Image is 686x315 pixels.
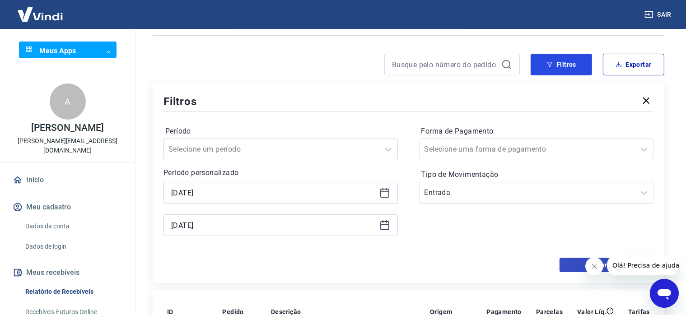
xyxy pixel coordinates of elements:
[421,169,652,180] label: Tipo de Movimentação
[163,167,398,178] p: Período personalizado
[163,94,197,109] h5: Filtros
[5,6,76,14] span: Olá! Precisa de ajuda?
[392,58,498,71] input: Busque pelo número do pedido
[11,263,124,283] button: Meus recebíveis
[603,54,664,75] button: Exportar
[22,237,124,256] a: Dados de login
[421,126,652,137] label: Forma de Pagamento
[11,170,124,190] a: Início
[50,83,86,120] div: A
[31,123,103,133] p: [PERSON_NAME]
[11,197,124,217] button: Meu cadastro
[560,258,653,272] button: Aplicar filtros
[22,217,124,236] a: Dados da conta
[165,126,396,137] label: Período
[171,218,376,232] input: Data final
[585,257,603,275] iframe: Fechar mensagem
[11,0,70,28] img: Vindi
[531,54,592,75] button: Filtros
[643,6,675,23] button: Sair
[650,279,679,308] iframe: Botão para abrir a janela de mensagens
[171,186,376,199] input: Data inicial
[607,255,679,275] iframe: Mensagem da empresa
[22,283,124,301] a: Relatório de Recebíveis
[7,136,128,155] p: [PERSON_NAME][EMAIL_ADDRESS][DOMAIN_NAME]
